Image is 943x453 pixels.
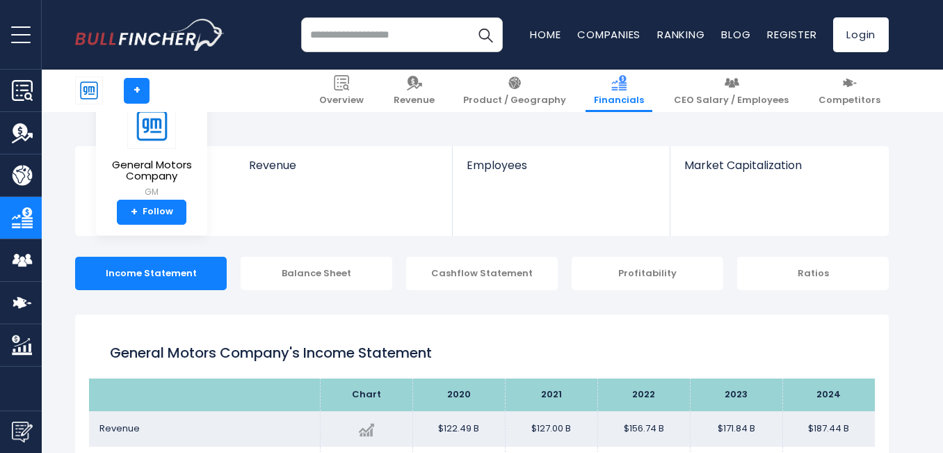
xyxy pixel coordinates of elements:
a: Competitors [810,70,889,112]
div: Profitability [572,257,723,290]
a: Ranking [657,27,704,42]
a: Register [767,27,816,42]
span: Revenue [249,159,439,172]
a: CEO Salary / Employees [666,70,797,112]
img: bullfincher logo [75,19,225,51]
div: Ratios [737,257,889,290]
td: $127.00 B [505,411,597,447]
button: Search [468,17,503,52]
td: $122.49 B [412,411,505,447]
a: Financials [586,70,652,112]
img: GM logo [76,77,102,104]
td: $171.84 B [690,411,782,447]
a: Revenue [385,70,443,112]
a: General Motors Company GM [106,102,197,200]
a: Overview [311,70,372,112]
th: 2020 [412,379,505,411]
img: GM logo [127,102,176,149]
div: Income Statement [75,257,227,290]
span: Revenue [394,95,435,106]
div: Balance Sheet [241,257,392,290]
span: Product / Geography [463,95,566,106]
a: Market Capitalization [670,146,887,196]
span: Competitors [819,95,880,106]
span: CEO Salary / Employees [674,95,789,106]
th: 2022 [597,379,690,411]
span: Employees [467,159,655,172]
a: + [124,78,150,104]
a: Revenue [235,146,453,196]
span: Revenue [99,422,140,435]
a: Login [833,17,889,52]
th: 2023 [690,379,782,411]
th: 2021 [505,379,597,411]
a: Home [530,27,561,42]
span: Financials [594,95,644,106]
a: Blog [721,27,750,42]
a: Companies [577,27,640,42]
h1: General Motors Company's Income Statement [110,342,854,363]
th: Chart [320,379,412,411]
td: $156.74 B [597,411,690,447]
strong: + [131,206,138,218]
span: Market Capitalization [684,159,873,172]
div: Cashflow Statement [406,257,558,290]
th: 2024 [782,379,875,411]
small: GM [107,186,196,198]
a: +Follow [117,200,186,225]
td: $187.44 B [782,411,875,447]
a: Go to homepage [75,19,225,51]
a: Employees [453,146,669,196]
a: Product / Geography [455,70,574,112]
span: General Motors Company [107,159,196,182]
span: Overview [319,95,364,106]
